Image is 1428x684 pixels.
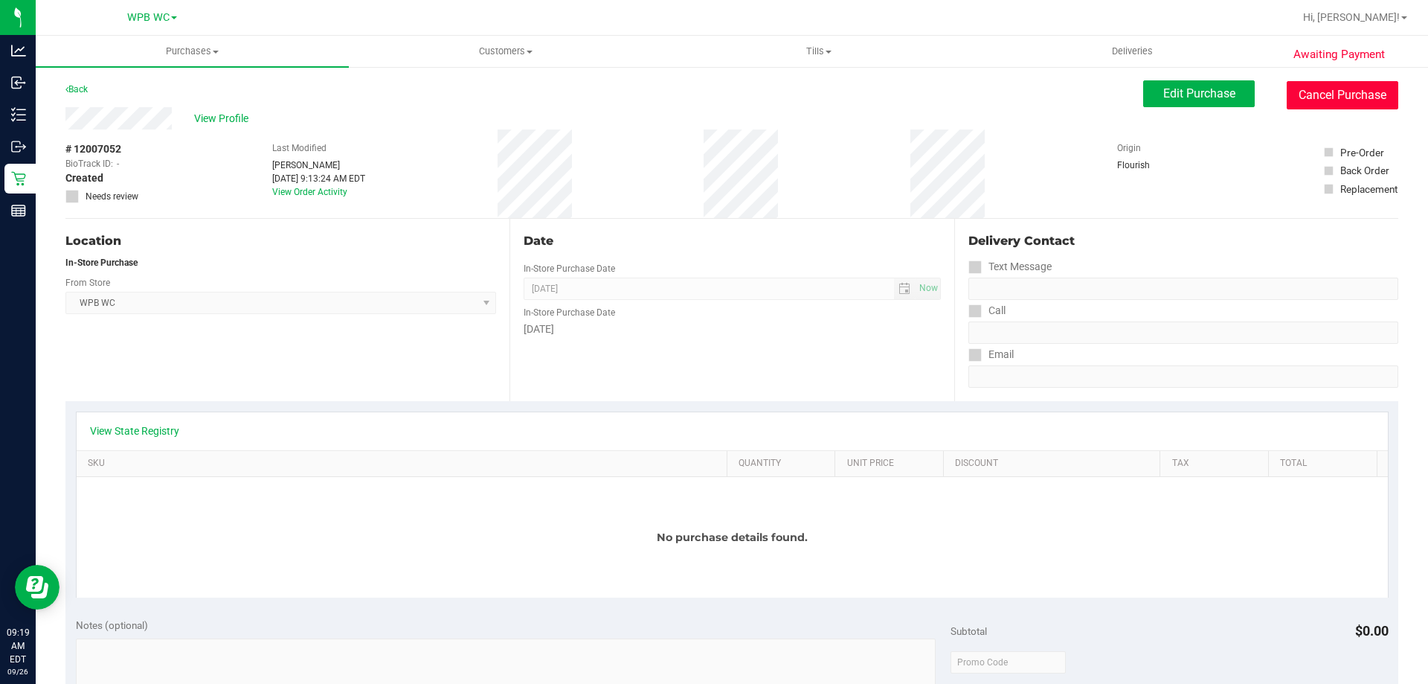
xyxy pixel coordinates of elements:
a: Unit Price [847,458,938,470]
div: Back Order [1340,163,1389,178]
label: Origin [1117,141,1141,155]
inline-svg: Inventory [11,107,26,122]
label: Last Modified [272,141,327,155]
strong: In-Store Purchase [65,258,138,268]
span: Customers [350,45,661,58]
a: Tax [1172,458,1263,470]
a: Total [1280,458,1371,470]
input: Promo Code [951,651,1066,674]
a: Quantity [739,458,829,470]
inline-svg: Retail [11,171,26,186]
div: [PERSON_NAME] [272,159,365,172]
inline-svg: Reports [11,203,26,218]
a: Deliveries [976,36,1289,67]
label: In-Store Purchase Date [524,262,615,275]
span: Notes (optional) [76,619,148,631]
div: Delivery Contact [968,232,1398,250]
span: Created [65,170,103,186]
inline-svg: Inbound [11,75,26,90]
div: Pre-Order [1340,145,1384,160]
a: View Order Activity [272,187,347,197]
span: Tills [663,45,974,58]
div: Replacement [1340,182,1398,196]
span: BioTrack ID: [65,157,113,170]
span: Subtotal [951,625,987,637]
span: Deliveries [1092,45,1173,58]
span: Needs review [86,190,138,203]
label: From Store [65,276,110,290]
input: Format: (999) 999-9999 [968,278,1398,300]
div: Date [524,232,940,250]
button: Cancel Purchase [1287,81,1398,109]
iframe: Resource center [15,565,59,610]
input: Format: (999) 999-9999 [968,322,1398,344]
div: [DATE] [524,322,940,337]
div: [DATE] 9:13:24 AM EDT [272,172,365,185]
span: Edit Purchase [1163,86,1235,100]
div: Location [65,232,496,250]
inline-svg: Analytics [11,43,26,58]
a: Tills [662,36,975,67]
span: Hi, [PERSON_NAME]! [1303,11,1400,23]
inline-svg: Outbound [11,139,26,154]
div: Flourish [1117,159,1191,172]
span: View Profile [194,111,254,127]
span: - [117,157,119,170]
span: WPB WC [127,11,170,24]
a: Discount [955,458,1154,470]
button: Edit Purchase [1143,80,1255,107]
a: View State Registry [90,423,179,438]
p: 09/26 [7,666,29,677]
label: Email [968,344,1014,365]
div: No purchase details found. [77,477,1388,598]
span: Awaiting Payment [1293,46,1385,63]
span: $0.00 [1355,623,1389,639]
a: Back [65,84,88,95]
label: Call [968,300,1006,322]
a: Customers [349,36,662,67]
a: Purchases [36,36,349,67]
a: SKU [88,458,721,470]
span: # 12007052 [65,141,121,157]
label: In-Store Purchase Date [524,306,615,319]
p: 09:19 AM EDT [7,626,29,666]
span: Purchases [36,45,349,58]
label: Text Message [968,256,1052,278]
